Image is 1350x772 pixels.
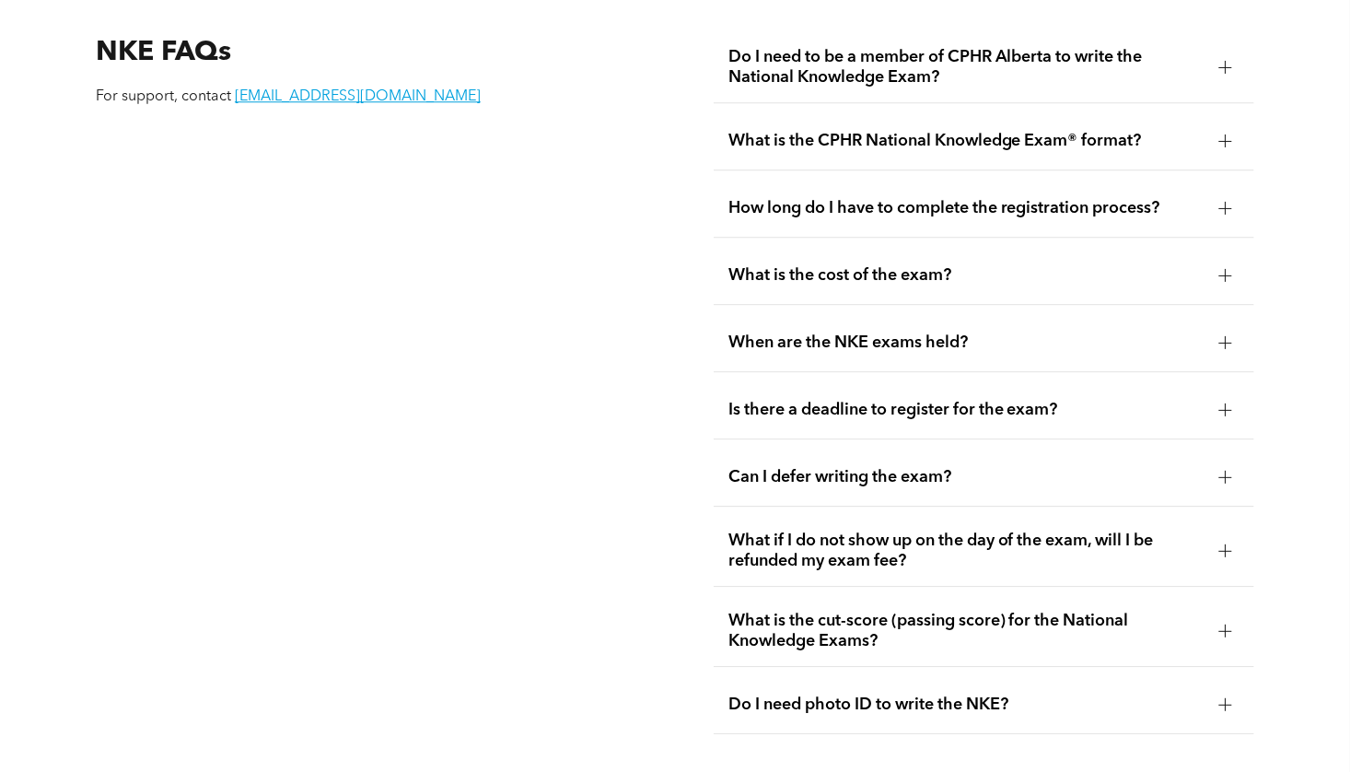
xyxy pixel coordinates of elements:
[728,611,1205,651] span: What is the cut-score (passing score) for the National Knowledge Exams?
[728,531,1205,571] span: What if I do not show up on the day of the exam, will I be refunded my exam fee?
[728,265,1205,286] span: What is the cost of the exam?
[728,695,1205,715] span: Do I need photo ID to write the NKE?
[728,333,1205,353] span: When are the NKE exams held?
[728,131,1205,151] span: What is the CPHR National Knowledge Exam® format?
[235,89,481,104] a: [EMAIL_ADDRESS][DOMAIN_NAME]
[96,39,231,66] span: NKE FAQs
[96,89,231,104] span: For support, contact
[728,47,1205,88] span: Do I need to be a member of CPHR Alberta to write the National Knowledge Exam?
[728,198,1205,218] span: How long do I have to complete the registration process?
[728,400,1205,420] span: Is there a deadline to register for the exam?
[728,467,1205,487] span: Can I defer writing the exam?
